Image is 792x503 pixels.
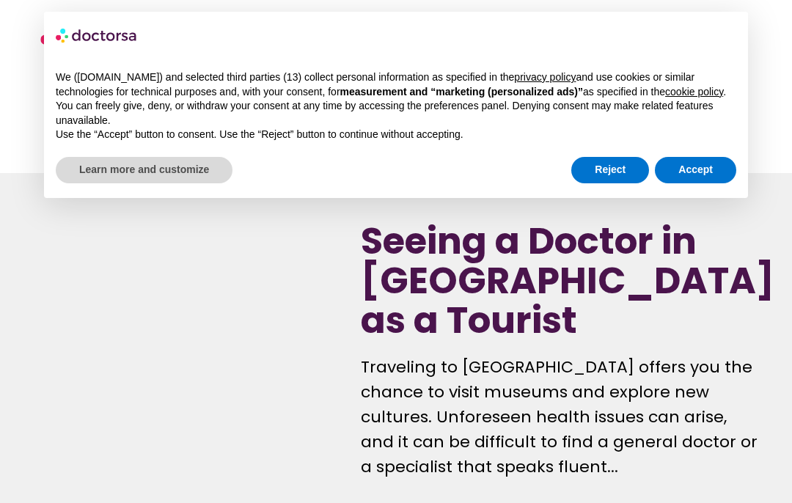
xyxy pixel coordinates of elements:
h1: Seeing a Doctor in [GEOGRAPHIC_DATA] as a Tourist [361,221,758,340]
button: Reject [571,157,649,183]
button: Accept [655,157,736,183]
a: privacy policy [514,71,576,83]
p: Use the “Accept” button to consent. Use the “Reject” button to continue without accepting. [56,128,736,142]
p: You can freely give, deny, or withdraw your consent at any time by accessing the preferences pane... [56,99,736,128]
button: Learn more and customize [56,157,232,183]
p: Traveling to [GEOGRAPHIC_DATA] offers you the chance to visit museums and explore new cultures. U... [361,355,758,480]
strong: measurement and “marketing (personalized ads)” [340,86,583,98]
img: logo [56,23,138,47]
p: We ([DOMAIN_NAME]) and selected third parties (13) collect personal information as specified in t... [56,70,736,99]
a: cookie policy [665,86,723,98]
